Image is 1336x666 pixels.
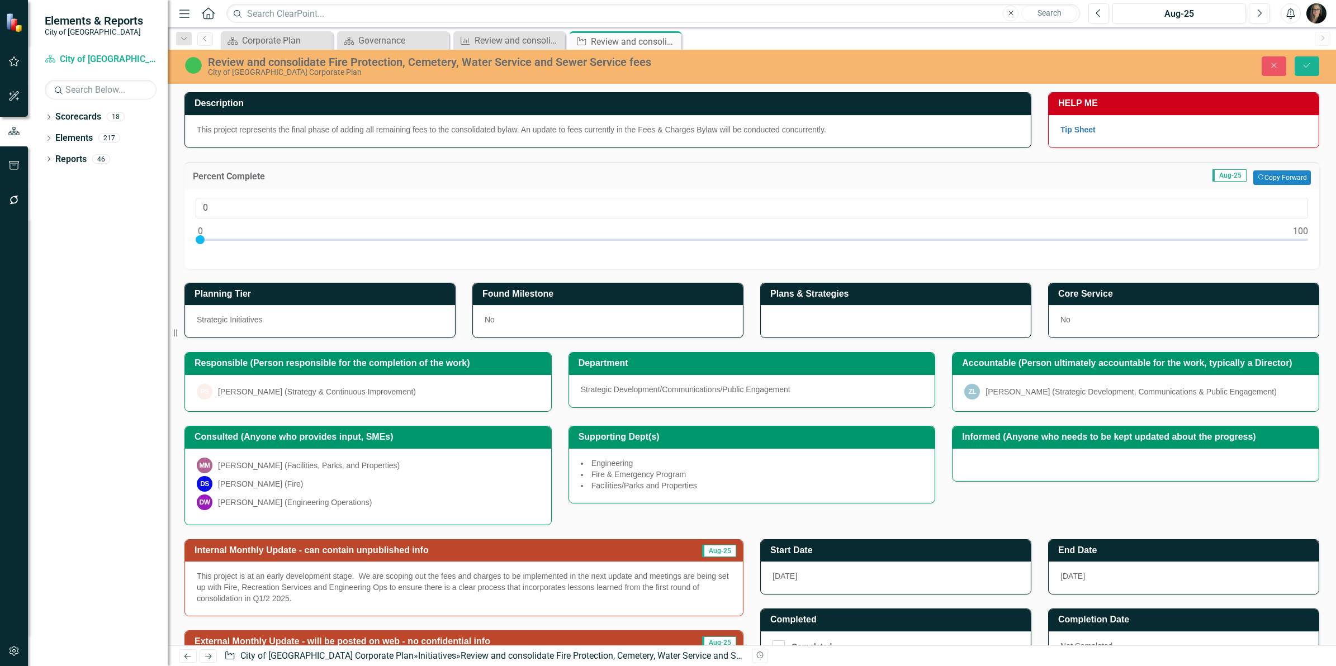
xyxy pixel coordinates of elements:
div: Review and consolidate City fees and charges into a single bylaw with annual review dates [475,34,562,47]
span: Fire & Emergency Program [591,470,686,479]
input: Search ClearPoint... [226,4,1080,23]
a: City of [GEOGRAPHIC_DATA] Corporate Plan [240,650,414,661]
div: 217 [98,134,120,143]
div: DS [197,476,212,492]
h3: External Monthly Update - will be posted on web - no confidential info [195,636,680,646]
div: [PERSON_NAME] (Fire) [218,478,303,489]
div: PS [197,384,212,399]
h3: Description [195,98,1025,108]
div: [PERSON_NAME] (Strategic Development, Communications & Public Engagement) [986,386,1277,397]
a: Review and consolidate City fees and charges into a single bylaw with annual review dates [456,34,562,47]
span: [DATE] [1060,572,1085,581]
a: City of [GEOGRAPHIC_DATA] Corporate Plan [45,53,157,66]
a: Scorecards [55,111,101,123]
h3: End Date [1058,545,1313,555]
div: [PERSON_NAME] (Strategy & Continuous Improvement) [218,386,416,397]
div: DW [197,494,212,510]
img: In Progress [184,56,202,74]
h3: Department [579,358,930,368]
div: Review and consolidate Fire Protection, Cemetery, Water Service and Sewer Service fees [208,56,827,68]
h3: Percent Complete [193,172,665,182]
span: No [485,315,495,324]
h3: Internal Monthly Update - can contain unpublished info [195,545,666,555]
button: Copy Forward [1253,170,1311,185]
button: Search [1021,6,1077,21]
a: Reports [55,153,87,166]
small: City of [GEOGRAPHIC_DATA] [45,27,143,36]
div: [PERSON_NAME] (Facilities, Parks, and Properties) [218,460,400,471]
h3: Planning Tier [195,289,449,299]
a: Tip Sheet [1060,125,1096,134]
span: Facilities/Parks and Properties [591,481,697,490]
h3: HELP ME [1058,98,1313,108]
h3: Completed [770,615,1025,625]
h3: Core Service [1058,289,1313,299]
span: [DATE] [773,572,797,581]
span: No [1060,315,1070,324]
div: City of [GEOGRAPHIC_DATA] Corporate Plan [208,68,827,77]
p: This project is at an early development stage. We are scoping out the fees and charges to be impl... [197,570,731,604]
div: Corporate Plan [242,34,330,47]
a: Corporate Plan [224,34,330,47]
div: 46 [92,154,110,164]
span: Strategic Initiatives [197,315,263,324]
div: Review and consolidate Fire Protection, Cemetery, Water Service and Sewer Service fees [591,35,679,49]
h3: Supporting Dept(s) [579,432,930,442]
span: Elements & Reports [45,14,143,27]
a: Elements [55,132,93,145]
h3: Consulted (Anyone who provides input, SMEs) [195,432,546,442]
a: Governance [340,34,446,47]
h3: Responsible (Person responsible for the completion of the work) [195,358,546,368]
a: Initiatives [418,650,456,661]
span: Aug-25 [702,636,736,649]
div: » » [224,650,743,663]
div: This project represents the final phase of adding all remaining fees to the consolidated bylaw. A... [197,124,1019,135]
img: Natalie Kovach [1306,3,1326,23]
h3: Plans & Strategies [770,289,1025,299]
h3: Found Milestone [482,289,737,299]
span: Engineering [591,459,633,468]
div: Aug-25 [1116,7,1242,21]
div: 18 [107,112,125,122]
h3: Accountable (Person ultimately accountable for the work, typically a Director) [962,358,1313,368]
span: Strategic Development/Communications/Public Engagement [581,385,790,394]
img: ClearPoint Strategy [6,13,25,32]
div: [PERSON_NAME] (Engineering Operations) [218,497,372,508]
button: Aug-25 [1112,3,1246,23]
input: Search Below... [45,80,157,99]
span: Aug-25 [702,545,736,557]
h3: Start Date [770,545,1025,555]
div: MM [197,458,212,473]
div: ZL [964,384,980,399]
div: Governance [358,34,446,47]
div: Review and consolidate Fire Protection, Cemetery, Water Service and Sewer Service fees [461,650,804,661]
h3: Completion Date [1058,615,1313,625]
span: Aug-25 [1212,169,1247,182]
span: Search [1037,8,1062,17]
h3: Informed (Anyone who needs to be kept updated about the progress) [962,432,1313,442]
div: Not Completed [1049,631,1319,664]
